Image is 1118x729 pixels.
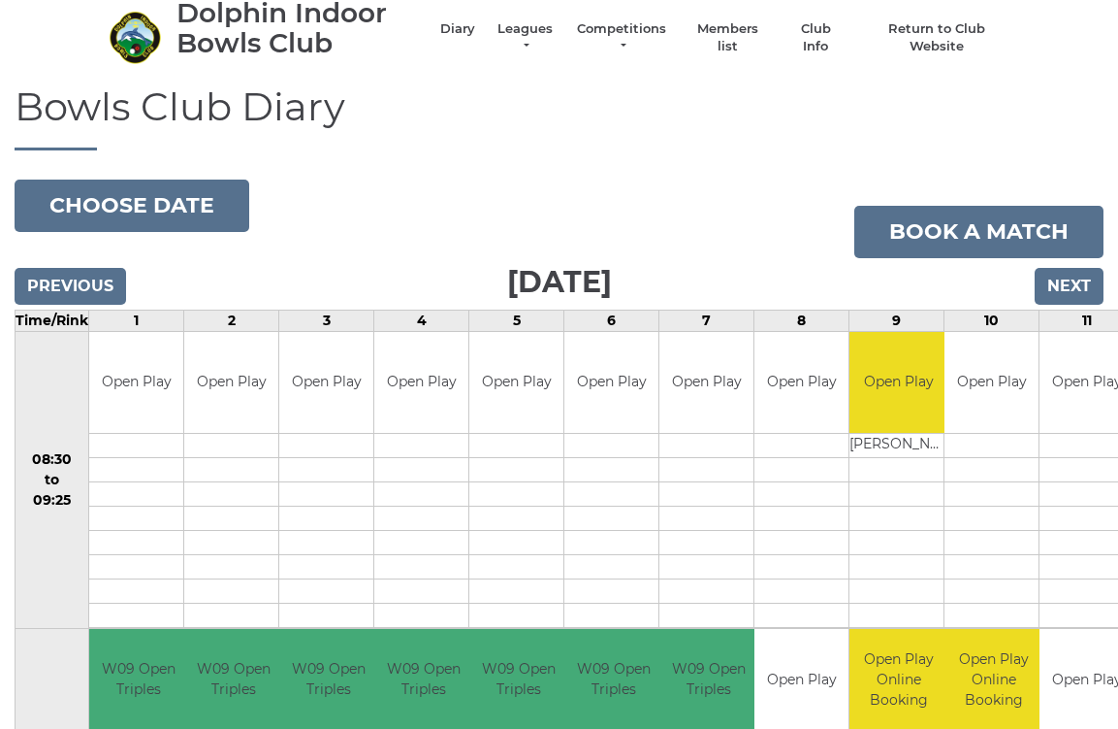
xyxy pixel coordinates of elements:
td: 10 [944,310,1039,331]
td: Open Play [279,332,373,434]
a: Return to Club Website [863,20,1009,55]
input: Next [1035,268,1103,305]
td: 5 [469,310,564,331]
button: Choose date [15,180,249,232]
td: 6 [564,310,659,331]
a: Diary [440,20,475,38]
td: 7 [659,310,754,331]
a: Competitions [575,20,668,55]
img: Dolphin Indoor Bowls Club [109,11,162,64]
td: Open Play [564,332,658,434]
td: Open Play [754,332,848,434]
td: Open Play [374,332,468,434]
td: 2 [184,310,279,331]
input: Previous [15,268,126,305]
td: 9 [849,310,944,331]
a: Members list [687,20,768,55]
h1: Bowls Club Diary [15,85,1103,150]
td: [PERSON_NAME] [849,434,947,458]
td: 8 [754,310,849,331]
a: Book a match [854,206,1103,258]
td: Open Play [944,332,1038,434]
td: 1 [89,310,184,331]
a: Club Info [787,20,844,55]
td: 08:30 to 09:25 [16,331,89,629]
td: 3 [279,310,374,331]
td: Open Play [469,332,563,434]
td: Time/Rink [16,310,89,331]
td: Open Play [659,332,753,434]
td: 4 [374,310,469,331]
a: Leagues [495,20,556,55]
td: Open Play [89,332,183,434]
td: Open Play [849,332,947,434]
td: Open Play [184,332,278,434]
